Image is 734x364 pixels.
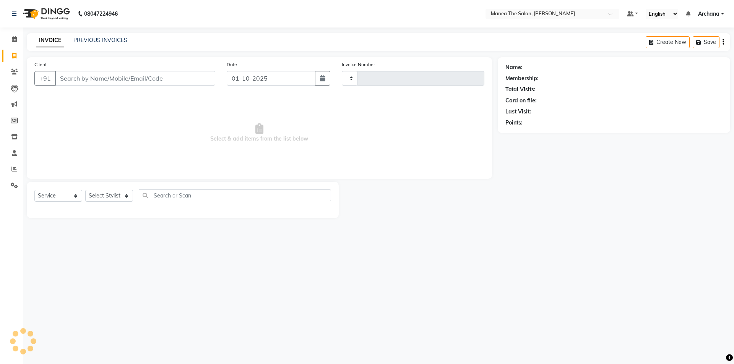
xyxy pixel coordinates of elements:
[693,36,719,48] button: Save
[139,189,331,201] input: Search or Scan
[698,10,719,18] span: Archana
[227,61,237,68] label: Date
[505,74,539,83] div: Membership:
[19,3,72,24] img: logo
[505,108,531,116] div: Last Visit:
[55,71,215,86] input: Search by Name/Mobile/Email/Code
[84,3,118,24] b: 08047224946
[505,119,523,127] div: Points:
[34,61,47,68] label: Client
[342,61,375,68] label: Invoice Number
[34,95,484,171] span: Select & add items from the list below
[34,71,56,86] button: +91
[646,36,690,48] button: Create New
[36,34,64,47] a: INVOICE
[73,37,127,44] a: PREVIOUS INVOICES
[505,63,523,71] div: Name:
[505,97,537,105] div: Card on file:
[505,86,536,94] div: Total Visits:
